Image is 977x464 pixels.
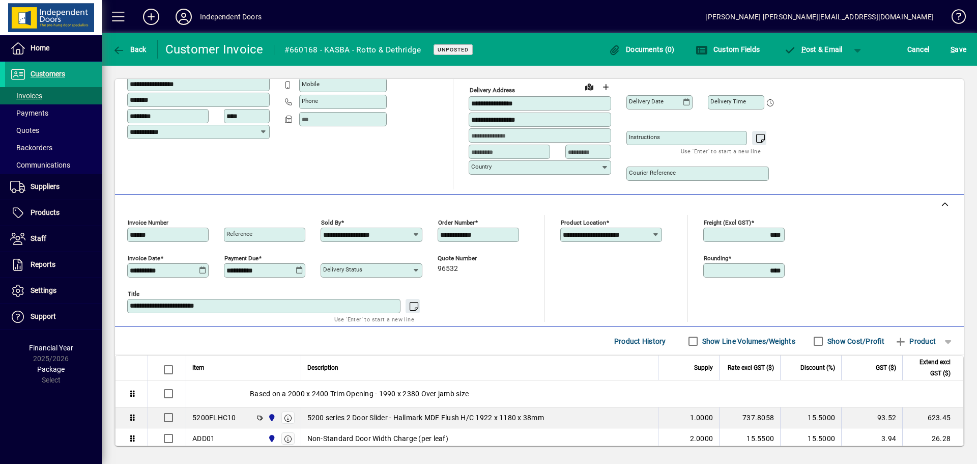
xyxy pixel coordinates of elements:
[10,92,42,100] span: Invoices
[5,36,102,61] a: Home
[5,104,102,122] a: Payments
[629,133,660,141] mat-label: Instructions
[951,41,966,58] span: ave
[710,98,746,105] mat-label: Delivery time
[224,255,258,262] mat-label: Payment due
[37,365,65,373] span: Package
[800,362,835,373] span: Discount (%)
[31,260,55,268] span: Reports
[694,362,713,373] span: Supply
[167,8,200,26] button: Profile
[704,219,751,226] mat-label: Freight (excl GST)
[951,45,955,53] span: S
[31,70,65,78] span: Customers
[135,8,167,26] button: Add
[944,2,964,35] a: Knowledge Base
[200,9,262,25] div: Independent Doors
[5,252,102,278] a: Reports
[784,45,843,53] span: ost & Email
[876,362,896,373] span: GST ($)
[302,97,318,104] mat-label: Phone
[321,219,341,226] mat-label: Sold by
[629,169,676,176] mat-label: Courier Reference
[5,304,102,330] a: Support
[302,80,320,88] mat-label: Mobile
[801,45,806,53] span: P
[5,200,102,226] a: Products
[889,332,941,350] button: Product
[690,433,713,444] span: 2.0000
[307,433,448,444] span: Non-Standard Door Width Charge (per leaf)
[192,362,205,373] span: Item
[610,332,670,350] button: Product History
[726,433,774,444] div: 15.5500
[192,413,236,423] div: 5200FLHC10
[609,45,675,53] span: Documents (0)
[726,413,774,423] div: 737.8058
[186,380,963,407] div: Based on a 2000 x 2400 Trim Opening - 1990 x 2380 Over jamb size
[438,265,458,273] span: 96532
[31,182,60,190] span: Suppliers
[5,174,102,200] a: Suppliers
[705,9,934,25] div: [PERSON_NAME] [PERSON_NAME][EMAIL_ADDRESS][DOMAIN_NAME]
[825,336,884,346] label: Show Cost/Profit
[165,41,264,58] div: Customer Invoice
[841,428,902,449] td: 3.94
[780,407,841,428] td: 15.5000
[323,266,362,273] mat-label: Delivery status
[10,161,70,169] span: Communications
[226,230,252,237] mat-label: Reference
[5,122,102,139] a: Quotes
[438,219,475,226] mat-label: Order number
[629,98,664,105] mat-label: Delivery date
[902,428,963,449] td: 26.28
[907,41,930,58] span: Cancel
[905,40,932,59] button: Cancel
[696,45,760,53] span: Custom Fields
[5,87,102,104] a: Invoices
[31,44,49,52] span: Home
[471,163,492,170] mat-label: Country
[128,290,139,297] mat-label: Title
[902,407,963,428] td: 623.45
[128,255,160,262] mat-label: Invoice date
[102,40,158,59] app-page-header-button: Back
[561,219,606,226] mat-label: Product location
[5,156,102,174] a: Communications
[31,286,56,294] span: Settings
[334,313,414,325] mat-hint: Use 'Enter' to start a new line
[728,362,774,373] span: Rate excl GST ($)
[841,407,902,428] td: 93.52
[5,278,102,304] a: Settings
[128,219,168,226] mat-label: Invoice number
[597,79,614,95] button: Choose address
[307,413,544,423] span: 5200 series 2 Door Slider - Hallmark MDF Flush H/C 1922 x 1180 x 38mm
[779,40,848,59] button: Post & Email
[112,45,147,53] span: Back
[681,145,761,157] mat-hint: Use 'Enter' to start a new line
[10,109,48,117] span: Payments
[895,333,936,349] span: Product
[31,234,46,242] span: Staff
[948,40,969,59] button: Save
[700,336,795,346] label: Show Line Volumes/Weights
[438,46,469,53] span: Unposted
[307,362,338,373] span: Description
[909,357,951,379] span: Extend excl GST ($)
[690,413,713,423] span: 1.0000
[438,255,499,262] span: Quote number
[704,255,728,262] mat-label: Rounding
[265,433,277,444] span: Cromwell Central Otago
[606,40,677,59] button: Documents (0)
[31,312,56,320] span: Support
[581,78,597,95] a: View on map
[10,126,39,134] span: Quotes
[29,344,73,352] span: Financial Year
[10,144,52,152] span: Backorders
[265,412,277,423] span: Cromwell Central Otago
[5,226,102,252] a: Staff
[192,433,215,444] div: ADD01
[110,40,149,59] button: Back
[780,428,841,449] td: 15.5000
[284,42,421,58] div: #660168 - KASBA - Rotto & Dethridge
